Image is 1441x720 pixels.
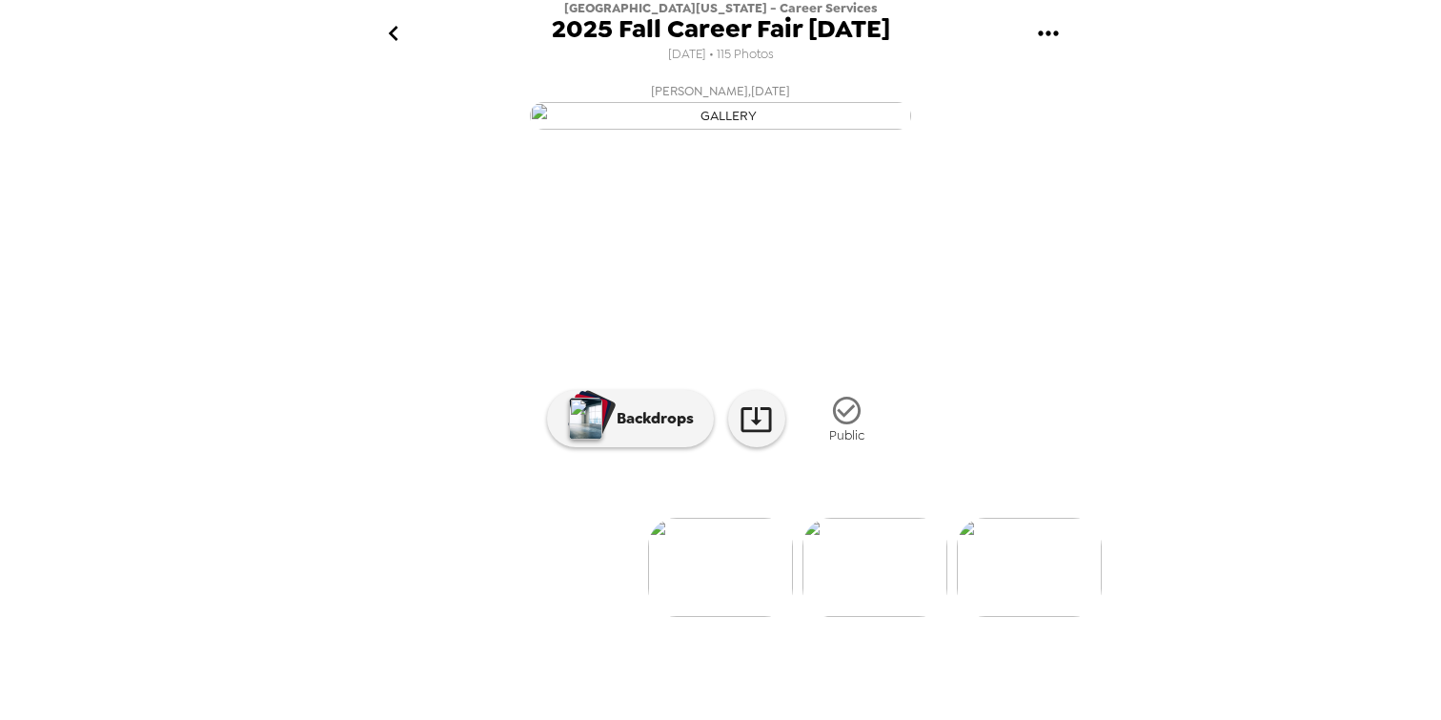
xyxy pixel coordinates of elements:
button: gallery menu [1017,3,1079,65]
span: [PERSON_NAME] , [DATE] [651,80,790,102]
span: [DATE] • 115 Photos [668,42,774,68]
img: gallery [648,518,793,617]
img: gallery [957,518,1102,617]
button: Backdrops [547,390,714,447]
button: go back [362,3,424,65]
span: Public [829,427,864,443]
button: [PERSON_NAME],[DATE] [339,74,1102,135]
button: Public [800,383,895,455]
span: 2025 Fall Career Fair [DATE] [552,16,890,42]
p: Backdrops [607,407,694,430]
img: gallery [802,518,947,617]
img: gallery [530,102,911,130]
